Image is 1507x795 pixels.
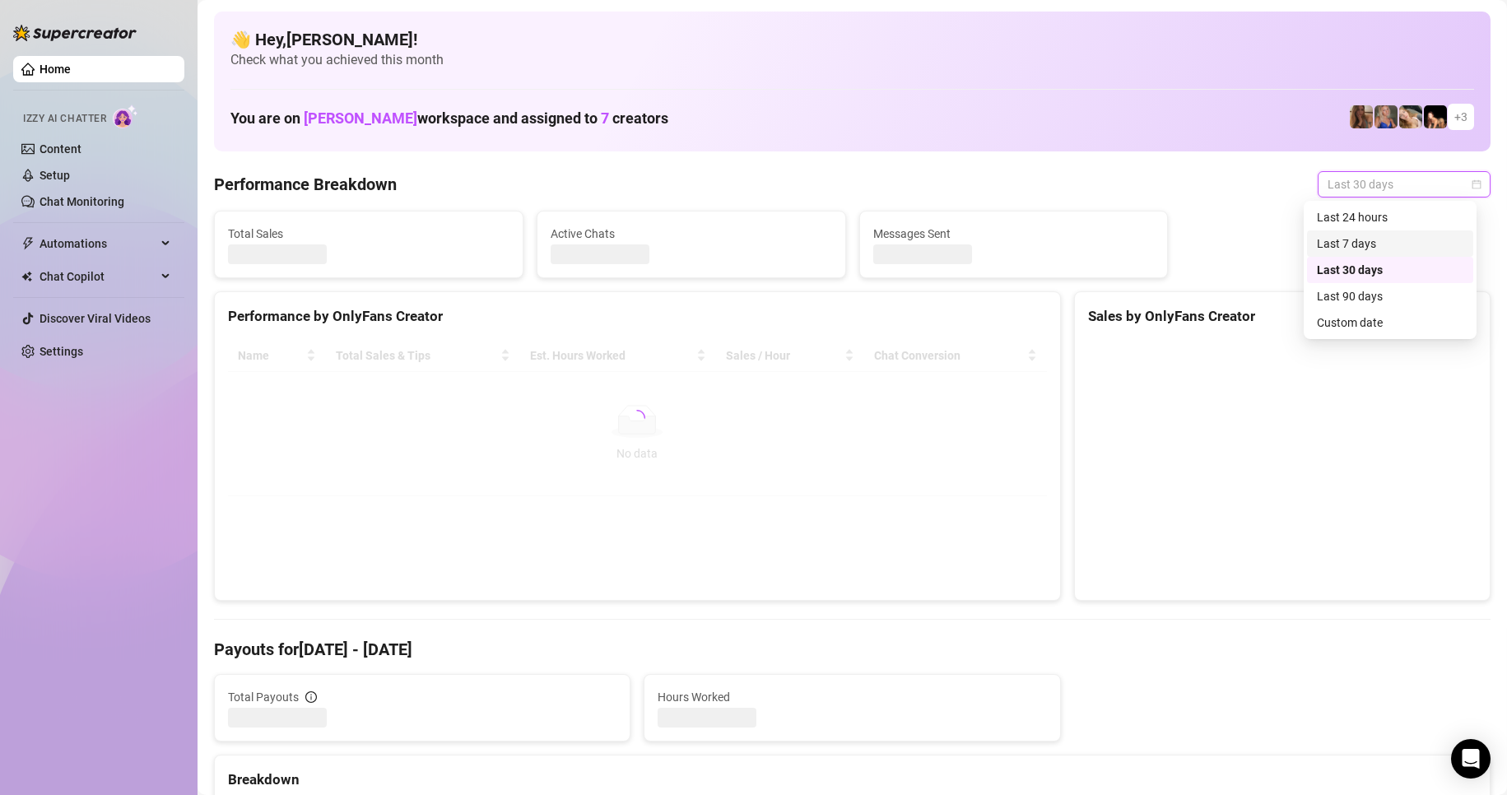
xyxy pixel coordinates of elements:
[40,263,156,290] span: Chat Copilot
[1328,172,1481,197] span: Last 30 days
[1307,283,1473,309] div: Last 90 days
[551,225,832,243] span: Active Chats
[40,63,71,76] a: Home
[1088,305,1477,328] div: Sales by OnlyFans Creator
[228,769,1477,791] div: Breakdown
[40,345,83,358] a: Settings
[1317,261,1463,279] div: Last 30 days
[21,237,35,250] span: thunderbolt
[1451,739,1491,779] div: Open Intercom Messenger
[305,691,317,703] span: info-circle
[1307,230,1473,257] div: Last 7 days
[230,109,668,128] h1: You are on workspace and assigned to creators
[214,173,397,196] h4: Performance Breakdown
[214,638,1491,661] h4: Payouts for [DATE] - [DATE]
[113,105,138,128] img: AI Chatter
[1317,314,1463,332] div: Custom date
[40,169,70,182] a: Setup
[1317,287,1463,305] div: Last 90 days
[1454,108,1467,126] span: + 3
[873,225,1155,243] span: Messages Sent
[228,305,1047,328] div: Performance by OnlyFans Creator
[23,111,106,127] span: Izzy AI Chatter
[601,109,609,127] span: 7
[230,51,1474,69] span: Check what you achieved this month
[40,312,151,325] a: Discover Viral Videos
[228,225,509,243] span: Total Sales
[1399,105,1422,128] img: OnlyDanielle
[1374,105,1398,128] img: Ambie
[1307,204,1473,230] div: Last 24 hours
[230,28,1474,51] h4: 👋 Hey, [PERSON_NAME] !
[40,230,156,257] span: Automations
[228,688,299,706] span: Total Payouts
[40,142,81,156] a: Content
[1307,309,1473,336] div: Custom date
[1472,179,1481,189] span: calendar
[629,410,645,426] span: loading
[1307,257,1473,283] div: Last 30 days
[304,109,417,127] span: [PERSON_NAME]
[1350,105,1373,128] img: daniellerose
[1424,105,1447,128] img: Brittany️‍
[1317,235,1463,253] div: Last 7 days
[658,688,1046,706] span: Hours Worked
[40,195,124,208] a: Chat Monitoring
[21,271,32,282] img: Chat Copilot
[1317,208,1463,226] div: Last 24 hours
[13,25,137,41] img: logo-BBDzfeDw.svg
